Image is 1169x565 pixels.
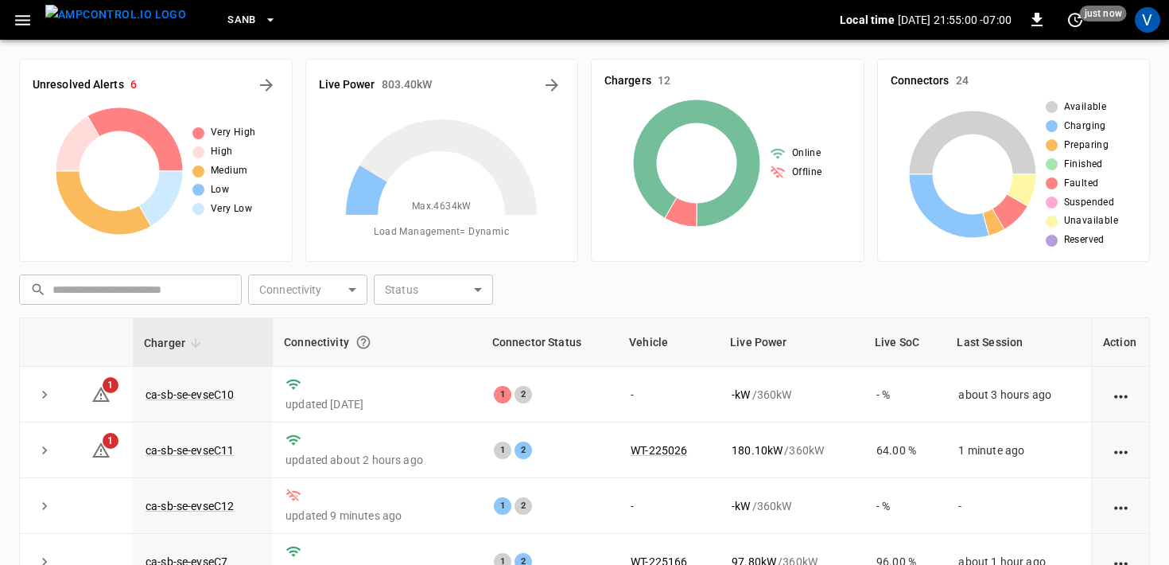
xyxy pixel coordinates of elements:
td: - [618,478,719,534]
h6: Connectors [891,72,950,90]
div: / 360 kW [732,442,851,458]
span: Available [1064,99,1107,115]
a: 1 [91,387,111,399]
p: - kW [732,387,750,403]
th: Vehicle [618,318,719,367]
div: profile-icon [1135,7,1160,33]
button: set refresh interval [1062,7,1088,33]
span: Faulted [1064,176,1099,192]
span: Charging [1064,119,1106,134]
div: action cell options [1111,442,1131,458]
span: Finished [1064,157,1103,173]
span: Offline [792,165,822,181]
span: Online [792,146,821,162]
span: Low [211,182,229,198]
span: 1 [103,377,118,393]
button: expand row [33,438,56,462]
button: expand row [33,383,56,407]
span: High [211,144,233,160]
span: Unavailable [1064,213,1118,229]
a: ca-sb-se-evseC12 [146,500,234,512]
h6: Unresolved Alerts [33,76,124,94]
span: Very Low [211,201,252,217]
a: ca-sb-se-evseC10 [146,388,234,401]
span: Max. 4634 kW [412,199,472,215]
th: Last Session [946,318,1091,367]
div: 2 [515,442,532,459]
button: All Alerts [254,72,279,98]
span: Suspended [1064,195,1115,211]
div: 1 [494,442,511,459]
span: Very High [211,125,256,141]
td: - % [864,478,946,534]
span: Preparing [1064,138,1109,154]
button: SanB [221,5,283,36]
h6: 24 [956,72,969,90]
a: WT-225026 [631,444,687,457]
td: 64.00 % [864,423,946,478]
button: expand row [33,494,56,518]
p: [DATE] 21:55:00 -07:00 [898,12,1012,28]
div: 1 [494,386,511,403]
div: Connectivity [284,328,470,357]
p: updated 9 minutes ago [285,508,468,524]
span: 1 [103,433,118,449]
img: ampcontrol.io logo [45,5,186,25]
h6: Chargers [604,72,651,90]
span: SanB [227,11,256,29]
button: Energy Overview [539,72,565,98]
div: 2 [515,497,532,515]
span: Reserved [1064,232,1105,248]
td: - [946,478,1091,534]
span: Medium [211,163,247,179]
td: - % [864,367,946,423]
th: Live SoC [864,318,946,367]
div: 2 [515,386,532,403]
h6: Live Power [319,76,375,94]
p: 180.10 kW [732,442,783,458]
a: 1 [91,442,111,455]
th: Connector Status [481,318,618,367]
h6: 803.40 kW [382,76,433,94]
button: Connection between the charger and our software. [349,328,378,357]
p: - kW [732,498,750,514]
h6: 12 [658,72,670,90]
span: Load Management = Dynamic [374,224,509,240]
span: just now [1080,6,1127,21]
a: ca-sb-se-evseC11 [146,444,234,457]
p: Local time [840,12,895,28]
div: action cell options [1111,387,1131,403]
td: - [618,367,719,423]
th: Action [1091,318,1149,367]
div: / 360 kW [732,387,851,403]
h6: 6 [130,76,137,94]
span: Charger [144,333,206,353]
th: Live Power [719,318,864,367]
div: action cell options [1111,498,1131,514]
td: about 3 hours ago [946,367,1091,423]
p: updated about 2 hours ago [285,452,468,468]
div: / 360 kW [732,498,851,514]
td: 1 minute ago [946,423,1091,478]
p: updated [DATE] [285,396,468,412]
div: 1 [494,497,511,515]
